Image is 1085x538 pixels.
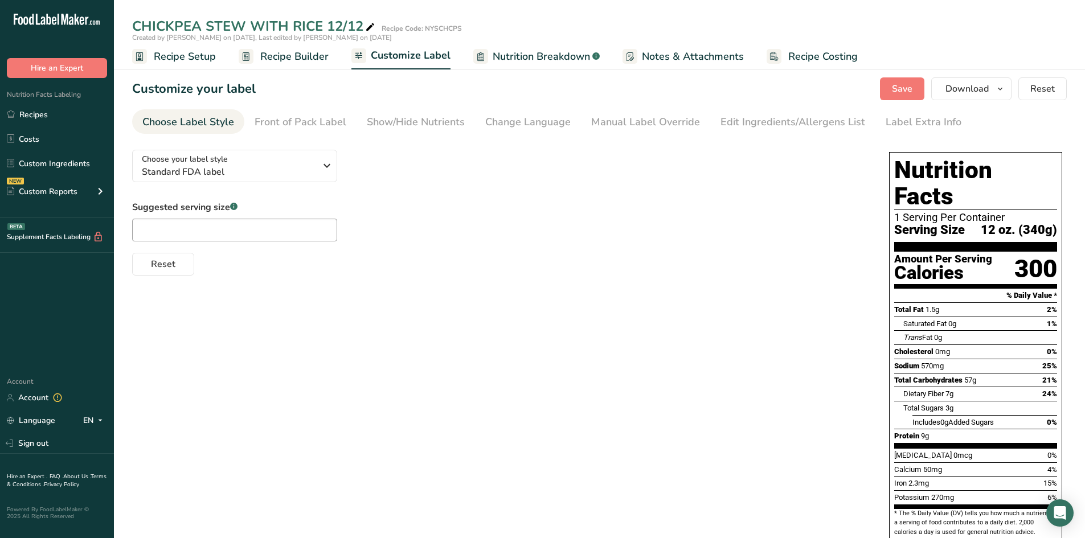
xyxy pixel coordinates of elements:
span: Recipe Builder [260,49,329,64]
span: Reset [1030,82,1055,96]
a: Nutrition Breakdown [473,44,600,69]
a: Notes & Attachments [623,44,744,69]
div: Choose Label Style [142,114,234,130]
span: 12 oz. (340g) [981,223,1057,237]
span: Fat [903,333,932,342]
span: 0mg [935,347,950,356]
button: Hire an Expert [7,58,107,78]
span: Notes & Attachments [642,49,744,64]
div: Show/Hide Nutrients [367,114,465,130]
div: 300 [1014,254,1057,284]
div: NEW [7,178,24,184]
div: EN [83,414,107,428]
div: 1 Serving Per Container [894,212,1057,223]
span: Recipe Setup [154,49,216,64]
a: FAQ . [50,473,63,480]
span: 570mg [921,362,944,370]
span: 0% [1047,418,1057,426]
div: Open Intercom Messenger [1046,499,1074,527]
a: Language [7,410,55,430]
span: 0mcg [953,451,972,459]
span: 4% [1047,465,1057,474]
span: Dietary Fiber [903,389,944,398]
span: Choose your label style [142,153,228,165]
span: Includes Added Sugars [912,418,994,426]
span: 3g [945,404,953,412]
div: BETA [7,223,25,230]
span: 270mg [931,493,954,502]
span: 50mg [923,465,942,474]
span: 0g [934,333,942,342]
span: Potassium [894,493,930,502]
span: 0g [948,319,956,328]
a: Privacy Policy [44,480,79,488]
a: Recipe Setup [132,44,216,69]
button: Save [880,77,924,100]
a: Customize Label [351,43,451,70]
span: 0% [1047,347,1057,356]
section: % Daily Value * [894,289,1057,302]
span: Calcium [894,465,922,474]
span: Total Carbohydrates [894,376,963,384]
div: Label Extra Info [886,114,961,130]
span: 7g [945,389,953,398]
div: Powered By FoodLabelMaker © 2025 All Rights Reserved [7,506,107,520]
span: Total Sugars [903,404,944,412]
span: Download [945,82,989,96]
div: Change Language [485,114,571,130]
span: 21% [1042,376,1057,384]
span: Nutrition Breakdown [493,49,590,64]
button: Reset [132,253,194,276]
span: Saturated Fat [903,319,947,328]
a: Recipe Costing [767,44,858,69]
div: Calories [894,265,992,281]
span: Sodium [894,362,919,370]
span: 57g [964,376,976,384]
span: Recipe Costing [788,49,858,64]
a: Recipe Builder [239,44,329,69]
span: Serving Size [894,223,965,237]
div: Recipe Code: NYSCHCPS [382,23,462,34]
section: * The % Daily Value (DV) tells you how much a nutrient in a serving of food contributes to a dail... [894,509,1057,537]
span: 15% [1043,479,1057,487]
span: Total Fat [894,305,924,314]
button: Reset [1018,77,1067,100]
h1: Nutrition Facts [894,157,1057,210]
span: Cholesterol [894,347,933,356]
div: Custom Reports [7,186,77,198]
span: 25% [1042,362,1057,370]
span: 0% [1047,451,1057,459]
span: 1.5g [926,305,939,314]
span: 0g [940,418,948,426]
div: Edit Ingredients/Allergens List [720,114,865,130]
a: Terms & Conditions . [7,473,107,488]
div: CHICKPEA STEW WITH RICE 12/12 [132,16,377,36]
h1: Customize your label [132,80,256,98]
button: Download [931,77,1012,100]
span: 6% [1047,493,1057,502]
span: Customize Label [371,48,451,63]
i: Trans [903,333,922,342]
button: Choose your label style Standard FDA label [132,150,337,182]
span: 1% [1047,319,1057,328]
label: Suggested serving size [132,200,337,214]
span: Created by [PERSON_NAME] on [DATE], Last edited by [PERSON_NAME] on [DATE] [132,33,392,42]
span: 2.3mg [908,479,929,487]
span: [MEDICAL_DATA] [894,451,952,459]
span: 2% [1047,305,1057,314]
span: Save [892,82,912,96]
span: 24% [1042,389,1057,398]
a: Hire an Expert . [7,473,47,480]
span: Standard FDA label [142,165,316,179]
span: Reset [151,257,175,271]
span: Protein [894,432,919,440]
span: Iron [894,479,907,487]
div: Amount Per Serving [894,254,992,265]
span: 9g [921,432,929,440]
a: About Us . [63,473,91,480]
div: Front of Pack Label [255,114,346,130]
div: Manual Label Override [591,114,700,130]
